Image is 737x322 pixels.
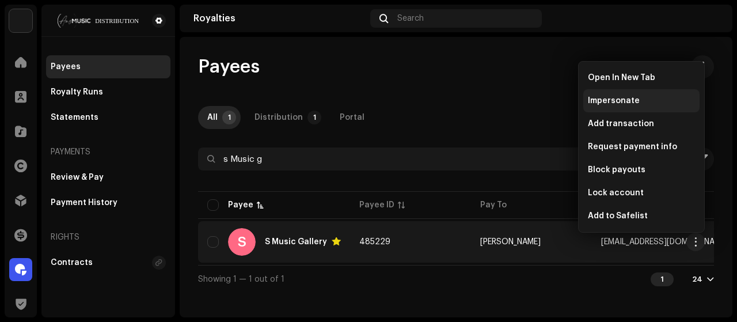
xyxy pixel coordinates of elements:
div: Payee ID [359,199,394,211]
span: Impersonate [588,96,640,105]
div: All [207,106,218,129]
input: Search [198,147,649,171]
span: Request payment info [588,142,677,151]
span: Sadek Khan [480,238,541,246]
span: Open In New Tab [588,73,655,82]
div: Royalty Runs [51,88,103,97]
div: Contracts [51,258,93,267]
div: 24 [692,275,702,284]
re-a-nav-header: Payments [46,138,170,166]
div: Portal [340,106,364,129]
re-a-nav-header: Rights [46,223,170,251]
span: Add transaction [588,119,654,128]
span: Payees [198,55,260,78]
span: Search [397,14,424,23]
re-m-nav-item: Payees [46,55,170,78]
span: 485229 [359,238,390,246]
p-badge: 1 [222,111,236,124]
re-m-nav-item: Royalty Runs [46,81,170,104]
span: Showing 1 — 1 out of 1 [198,275,284,283]
span: singersadek@gmail.com [601,238,728,246]
img: d2dfa519-7ee0-40c3-937f-a0ec5b610b05 [700,9,719,28]
p-badge: 1 [307,111,321,124]
re-m-nav-item: Statements [46,106,170,129]
img: bb356b9b-6e90-403f-adc8-c282c7c2e227 [9,9,32,32]
re-m-nav-item: Review & Pay [46,166,170,189]
div: S [228,228,256,256]
span: Block payouts [588,165,645,175]
div: Payee [228,199,253,211]
re-m-nav-item: Contracts [46,251,170,274]
div: 1 [651,272,674,286]
img: 68a4b677-ce15-481d-9fcd-ad75b8f38328 [51,14,147,28]
div: Payees [51,62,81,71]
re-m-nav-item: Payment History [46,191,170,214]
div: Royalties [193,14,366,23]
div: Distribution [254,106,303,129]
div: S Music Gallery [265,238,327,246]
div: Review & Pay [51,173,104,182]
span: Lock account [588,188,644,198]
div: Payment History [51,198,117,207]
span: Add to Safelist [588,211,648,221]
div: Statements [51,113,98,122]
